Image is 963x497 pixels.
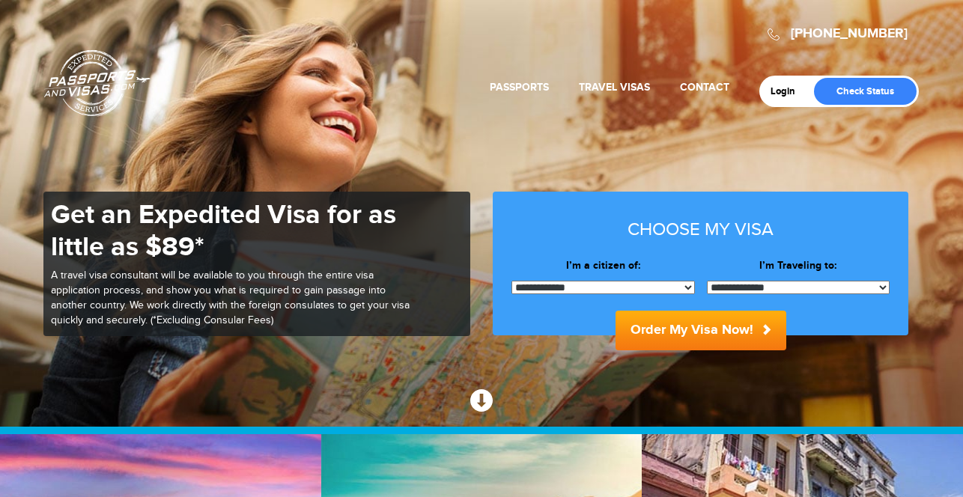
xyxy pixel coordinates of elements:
[814,78,917,105] a: Check Status
[490,81,549,94] a: Passports
[707,258,890,273] label: I’m Traveling to:
[51,269,410,329] p: A travel visa consultant will be available to you through the entire visa application process, an...
[511,258,695,273] label: I’m a citizen of:
[680,81,729,94] a: Contact
[791,25,908,42] a: [PHONE_NUMBER]
[44,49,151,117] a: Passports & [DOMAIN_NAME]
[511,220,890,240] h3: Choose my visa
[579,81,650,94] a: Travel Visas
[771,85,806,97] a: Login
[616,311,786,350] button: Order My Visa Now!
[51,199,410,263] h1: Get an Expedited Visa for as little as $89*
